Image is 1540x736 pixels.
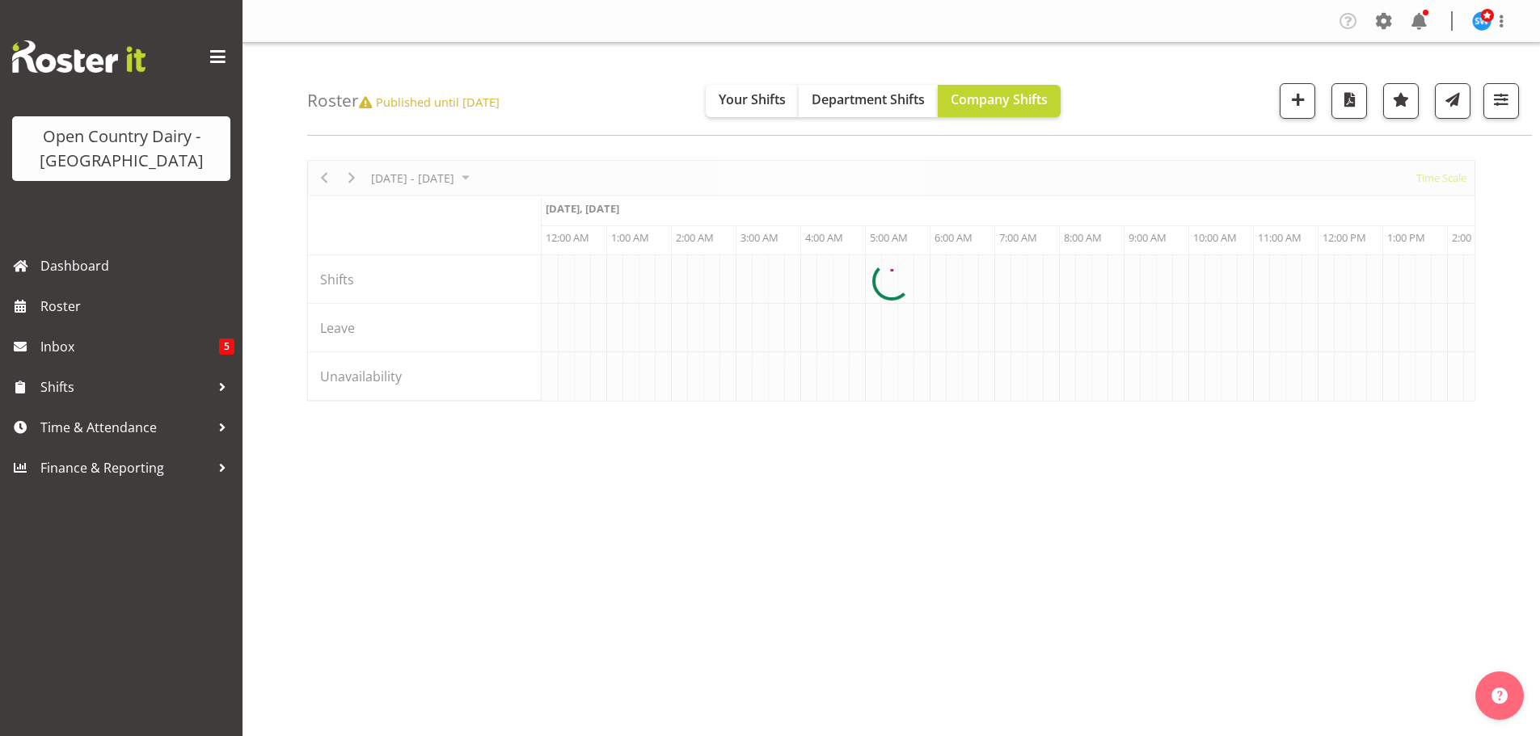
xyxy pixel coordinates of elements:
[40,334,219,359] span: Inbox
[1472,11,1491,31] img: steve-webb7510.jpg
[219,339,234,355] span: 5
[28,124,214,173] div: Open Country Dairy - [GEOGRAPHIC_DATA]
[40,294,234,318] span: Roster
[1280,83,1315,119] button: Add a new shift
[719,90,786,108] span: Your Shifts
[12,40,146,73] img: Rosterit website logo
[1491,688,1508,704] img: help-xxl-2.png
[40,375,210,399] span: Shifts
[706,85,799,117] button: Your Shifts
[1435,83,1470,119] button: Send a list of all shifts for the selected filtered period to all rostered employees.
[307,160,1475,402] div: Timeline Week of October 8, 2025
[951,90,1048,108] span: Company Shifts
[40,456,210,480] span: Finance & Reporting
[40,415,210,439] span: Time & Attendance
[1383,83,1419,119] button: Highlight an important date within the roster.
[1331,83,1367,119] button: Download a PDF of the roster according to the set date range.
[938,85,1061,117] button: Company Shifts
[812,90,925,108] span: Department Shifts
[359,94,500,110] span: Published until [DATE]
[307,91,500,110] h4: Roster
[40,254,234,278] span: Dashboard
[799,85,938,117] button: Department Shifts
[1483,83,1519,119] button: Filter Shifts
